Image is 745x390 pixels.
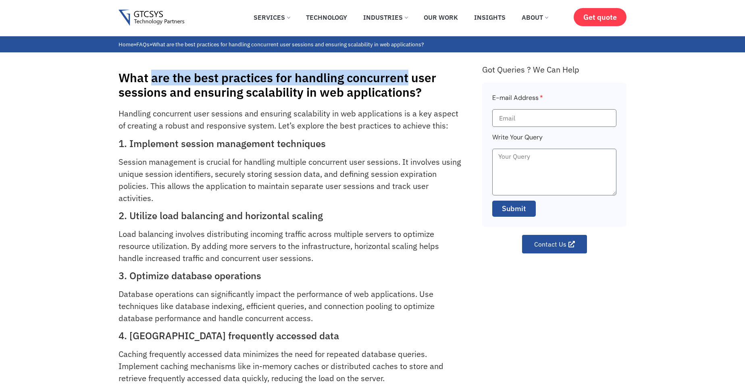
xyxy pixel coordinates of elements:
[534,241,566,247] span: Contact Us
[136,41,150,48] a: FAQs
[152,41,424,48] span: What are the best practices for handling concurrent user sessions and ensuring scalability in web...
[492,109,616,127] input: Email
[119,330,464,342] h2: 4. [GEOGRAPHIC_DATA] frequently accessed data
[119,156,464,204] p: Session management is crucial for handling multiple concurrent user sessions. It involves using u...
[522,235,587,253] a: Contact Us
[119,228,464,264] p: Load balancing involves distributing incoming traffic across multiple servers to optimize resourc...
[492,201,536,217] button: Submit
[248,8,296,26] a: Services
[119,138,464,149] h2: 1. Implement session management techniques
[119,270,464,282] h2: 3. Optimize database operations
[516,8,554,26] a: About
[492,93,543,109] label: E-mail Address
[574,8,626,26] a: Get quote
[502,203,526,214] span: Submit
[468,8,512,26] a: Insights
[583,13,617,21] span: Get quote
[119,41,424,48] span: » »
[492,93,616,222] form: Faq Form
[300,8,353,26] a: Technology
[119,71,474,100] h1: What are the best practices for handling concurrent user sessions and ensuring scalability in web...
[119,10,184,26] img: Gtcsys logo
[119,210,464,222] h2: 2. Utilize load balancing and horizontal scaling
[418,8,464,26] a: Our Work
[119,108,464,132] p: Handling concurrent user sessions and ensuring scalability in web applications is a key aspect of...
[482,64,626,75] div: Got Queries ? We Can Help
[119,348,464,384] p: Caching frequently accessed data minimizes the need for repeated database queries. Implement cach...
[119,288,464,324] p: Database operations can significantly impact the performance of web applications. Use techniques ...
[357,8,414,26] a: Industries
[492,132,543,149] label: Write Your Query
[119,41,133,48] a: Home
